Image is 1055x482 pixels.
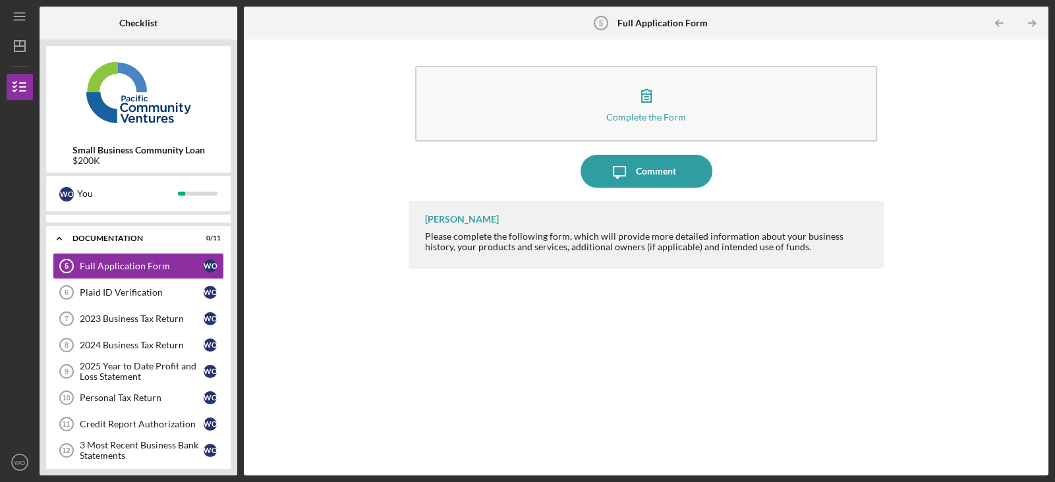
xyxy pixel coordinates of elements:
tspan: 11 [62,420,70,428]
tspan: 8 [65,341,69,349]
tspan: 9 [65,367,69,375]
div: W O [204,259,217,273]
a: 92025 Year to Date Profit and Loss StatementWO [53,358,224,385]
tspan: 12 [62,446,70,454]
div: [PERSON_NAME] [425,214,499,225]
div: Documentation [72,234,188,242]
div: W O [204,312,217,325]
div: Plaid ID Verification [80,287,204,298]
button: Comment [581,155,712,188]
text: WO [14,459,26,466]
div: 2024 Business Tax Return [80,340,204,350]
tspan: 6 [65,288,69,296]
tspan: 5 [65,262,69,270]
div: W O [204,338,217,352]
div: 2025 Year to Date Profit and Loss Statement [80,361,204,382]
div: Please complete the following form, which will provide more detailed information about your busin... [425,231,870,252]
div: Comment [636,155,676,188]
div: W O [204,417,217,431]
div: W O [204,444,217,457]
div: W O [204,365,217,378]
b: Checklist [119,18,157,28]
button: Complete the Form [415,66,877,142]
b: Small Business Community Loan [72,145,205,155]
div: Credit Report Authorization [80,419,204,429]
div: You [77,182,178,205]
div: Complete the Form [606,112,686,122]
div: Full Application Form [80,261,204,271]
a: 72023 Business Tax ReturnWO [53,306,224,332]
a: 6Plaid ID VerificationWO [53,279,224,306]
div: W O [59,187,74,201]
tspan: 5 [599,19,603,27]
a: Eligibility Criteria MetWO [53,190,224,216]
a: 123 Most Recent Business Bank StatementsWO [53,437,224,464]
div: 2023 Business Tax Return [80,313,204,324]
img: Product logo [46,53,231,132]
b: Full Application Form [617,18,708,28]
div: 3 Most Recent Business Bank Statements [80,440,204,461]
div: W O [204,286,217,299]
a: 5Full Application FormWO [53,253,224,279]
tspan: 10 [62,394,70,402]
div: W O [204,391,217,404]
a: 82024 Business Tax ReturnWO [53,332,224,358]
button: WO [7,449,33,475]
a: 10Personal Tax ReturnWO [53,385,224,411]
div: 0 / 11 [197,234,221,242]
div: $200K [72,155,205,166]
a: 11Credit Report AuthorizationWO [53,411,224,437]
tspan: 7 [65,315,69,323]
div: Personal Tax Return [80,392,204,403]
